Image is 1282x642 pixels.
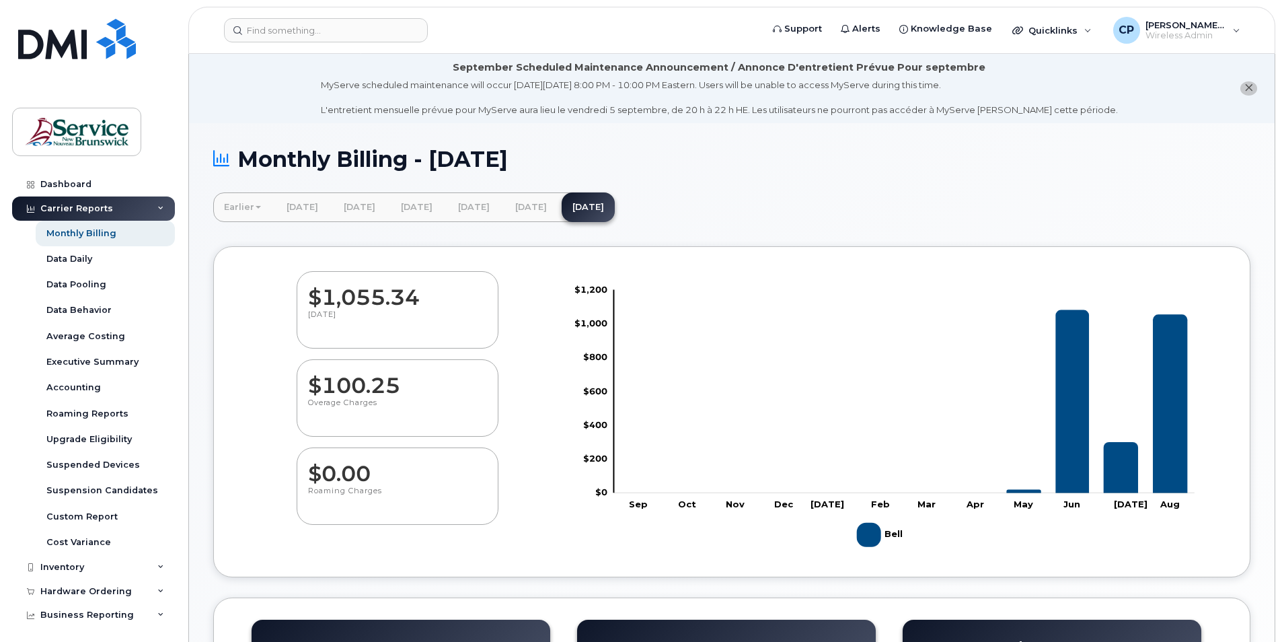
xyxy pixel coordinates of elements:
a: [DATE] [390,192,443,222]
tspan: $600 [583,386,607,396]
p: [DATE] [308,310,487,334]
a: [DATE] [562,192,615,222]
tspan: Dec [774,499,794,510]
a: [DATE] [504,192,558,222]
g: Chart [574,284,1195,552]
tspan: $1,200 [574,284,607,295]
p: Roaming Charges [308,486,487,510]
p: Overage Charges [308,398,487,422]
tspan: May [1014,499,1033,510]
div: September Scheduled Maintenance Announcement / Annonce D'entretient Prévue Pour septembre [453,61,985,75]
dd: $100.25 [308,360,487,398]
h1: Monthly Billing - [DATE] [213,147,1250,171]
tspan: Jun [1063,499,1080,510]
dd: $1,055.34 [308,272,487,310]
tspan: Mar [917,499,936,510]
tspan: $800 [583,351,607,362]
a: Earlier [213,192,272,222]
tspan: Feb [871,499,890,510]
a: [DATE] [276,192,329,222]
div: MyServe scheduled maintenance will occur [DATE][DATE] 8:00 PM - 10:00 PM Eastern. Users will be u... [321,79,1118,116]
tspan: [DATE] [1114,499,1147,510]
a: [DATE] [333,192,386,222]
g: Bell [857,518,906,552]
tspan: $400 [583,419,607,430]
tspan: [DATE] [810,499,844,510]
tspan: Sep [629,499,648,510]
dd: $0.00 [308,448,487,486]
a: [DATE] [447,192,500,222]
tspan: Oct [678,499,696,510]
g: Legend [857,518,906,552]
tspan: Nov [726,499,745,510]
tspan: $0 [595,487,607,498]
g: Bell [621,310,1187,493]
button: close notification [1240,81,1257,96]
tspan: $1,000 [574,318,607,328]
tspan: Aug [1160,499,1180,510]
tspan: $200 [583,453,607,464]
tspan: Apr [966,499,984,510]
